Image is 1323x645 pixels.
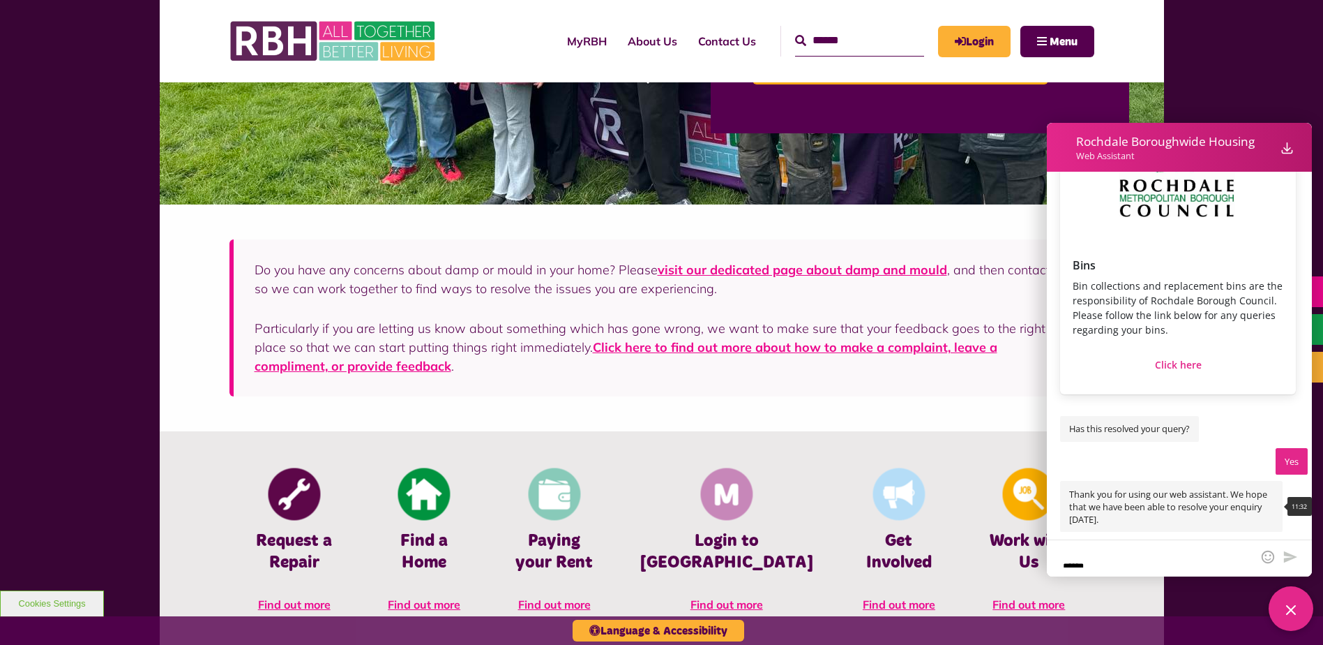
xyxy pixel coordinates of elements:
h4: Paying your Rent [510,531,598,574]
a: Pay Rent Paying your Rent Find out more [489,466,619,627]
span: Find out more [258,598,331,611]
a: Get Involved Get Involved Find out more [834,466,964,627]
img: Get Involved [872,468,925,521]
img: Find A Home [398,468,451,521]
a: About Us [617,22,688,60]
a: Membership And Mutuality Login to [GEOGRAPHIC_DATA] Find out more [619,466,834,627]
h4: Work with Us [985,531,1073,574]
p: Particularly if you are letting us know about something which has gone wrong, we want to make sur... [255,319,1073,376]
h4: Find a Home [380,531,468,574]
a: Looking For A Job Work with Us Find out more [964,466,1094,627]
img: RBH [229,14,439,68]
a: MyRBH [557,22,617,60]
img: Membership And Mutuality [700,468,753,521]
img: Report Repair [268,468,320,521]
span: Menu [1050,36,1078,47]
a: Find A Home Find a Home Find out more [359,466,489,627]
a: Click here to find out more about how to make a complaint, leave a compliment, or provide feedback [255,339,997,374]
a: MyRBH [938,26,1011,57]
span: Find out more [518,598,591,611]
span: Find out more [992,598,1065,611]
h4: Login to [GEOGRAPHIC_DATA] [640,531,813,574]
img: Looking For A Job [1003,468,1055,521]
h4: Get Involved [855,531,943,574]
input: Search [795,26,924,56]
iframe: Netcall Web Assistant for live chat [1044,123,1323,645]
a: Contact Us [688,22,766,60]
span: Find out more [863,598,935,611]
a: visit our dedicated page about damp and mould [658,262,947,278]
span: Find out more [388,598,460,611]
p: Do you have any concerns about damp or mould in your home? Please , and then contact us so we can... [255,260,1073,298]
h4: Request a Repair [250,531,338,574]
button: Language & Accessibility [573,620,744,642]
span: Find out more [690,598,763,611]
img: Pay Rent [528,468,580,521]
a: Report Repair Request a Repair Find out more [229,466,359,627]
button: Navigation [1020,26,1094,57]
